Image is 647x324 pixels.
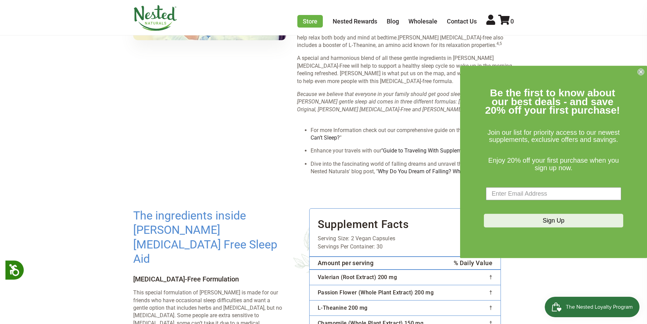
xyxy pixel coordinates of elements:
span: Join our list for priority access to our newest supplements, exclusive offers and savings. [487,129,619,144]
span: [PERSON_NAME] [MEDICAL_DATA]-free also includes a booster of L-Theanine, an amino acid known for ... [297,34,503,48]
span: A special and harmonious blend of all these gentle ingredients in [PERSON_NAME] [MEDICAL_DATA]-Fr... [297,55,513,84]
p: Enhance your travels with our ! [311,147,514,155]
span: a special blend of calming herbs, including extracts of Chamomile, Lemon Balm, Passionflower, Hop... [297,19,513,41]
button: Close dialog [637,68,644,75]
div: Serving Size: 2 Vegan Capsules [310,234,501,243]
h3: Supplement Facts [310,209,501,234]
a: Store [297,15,323,28]
a: 0 [498,18,514,25]
input: Enter Email Address [486,188,621,200]
div: FLYOUT Form [460,66,647,258]
td: † [444,285,501,300]
td: Valerian (Root Extract) 200 mg [310,270,444,285]
span: Be the first to know about our best deals - and save 20% off your first purchase! [485,87,620,116]
h4: [MEDICAL_DATA]-Free Formulation [133,275,282,283]
a: Blog [387,18,399,25]
iframe: Button to open loyalty program pop-up [545,297,640,317]
td: Passion Flower (Whole Plant Extract) 200 mg [310,285,444,300]
span: Enjoy 20% off your first purchase when you sign up now. [488,157,619,172]
img: Nested Naturals [133,5,177,31]
button: Sign Up [484,214,623,228]
td: † [444,300,501,315]
p: Dive into the fascinating world of falling dreams and unravel their meanings with Nested Naturals... [311,160,514,176]
a: Why Do You Dream of Falling? What Does it all Mean? [378,168,508,175]
th: Amount per serving [310,257,444,270]
span: 0 [510,18,514,25]
i: Because we believe that everyone in your family should get good sleep, our [PERSON_NAME] gentle s... [297,91,499,113]
td: L-Theanine 200 mg [310,300,444,315]
sup: 4,5 [496,41,502,46]
a: "Guide to Traveling With Supplements" [381,147,473,154]
th: % Daily Value [444,257,501,270]
div: Servings Per Container: 30 [310,243,501,251]
a: Nested Rewards [333,18,377,25]
a: Wholesale [408,18,437,25]
span: . [297,91,499,113]
a: Contact Us [447,18,477,25]
td: † [444,270,501,285]
h2: The ingredients inside [PERSON_NAME] [MEDICAL_DATA] Free Sleep Aid [133,208,282,266]
p: For more Information check out our comprehensive guide on the " " [311,127,514,142]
